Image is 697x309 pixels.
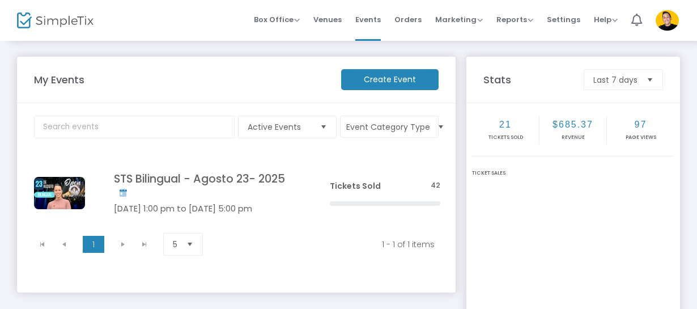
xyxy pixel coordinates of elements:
[248,121,311,133] span: Active Events
[223,239,435,250] kendo-pager-info: 1 - 1 of 1 items
[355,5,381,34] span: Events
[496,14,533,25] span: Reports
[435,14,483,25] span: Marketing
[83,236,104,253] span: Page 1
[254,14,300,25] span: Box Office
[608,134,673,142] p: Page Views
[473,134,538,142] p: Tickets sold
[182,234,198,255] button: Select
[340,116,439,138] button: Event Category Type
[594,14,618,25] span: Help
[173,239,177,250] span: 5
[541,134,605,142] p: Revenue
[431,180,440,191] span: 42
[394,5,422,34] span: Orders
[28,72,335,87] m-panel-title: My Events
[316,116,331,138] button: Select
[114,204,296,214] h5: [DATE] 1:00 pm to [DATE] 5:00 pm
[593,74,637,86] span: Last 7 days
[472,170,674,177] div: Ticket Sales
[313,5,342,34] span: Venues
[541,119,605,130] h2: $685.37
[341,69,439,90] m-button: Create Event
[114,172,296,199] h4: STS Bilingual - Agosto 23- 2025
[34,177,85,209] img: GabrielaHelena.jpg
[27,158,447,228] div: Data table
[473,119,538,130] h2: 21
[642,70,658,90] button: Select
[547,5,580,34] span: Settings
[478,72,578,87] m-panel-title: Stats
[34,116,235,138] input: Search events
[608,119,673,130] h2: 97
[330,180,381,192] span: Tickets Sold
